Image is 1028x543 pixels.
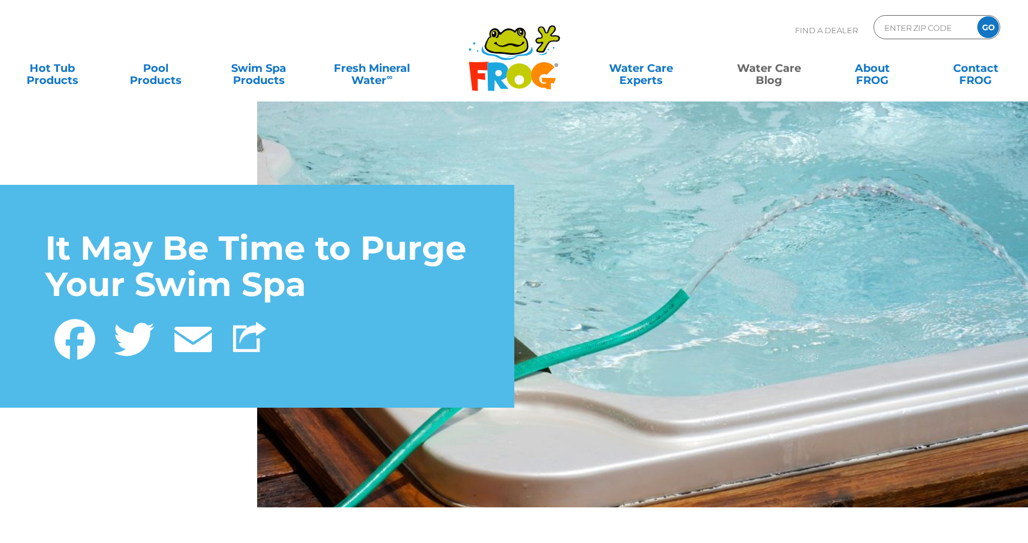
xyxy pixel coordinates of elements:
[386,72,392,82] sup: ∞
[576,56,706,80] a: Water CareExperts
[832,56,913,80] a: AboutFROG
[233,322,266,352] img: Share
[164,312,223,362] a: Email
[219,56,299,80] a: Swim SpaProducts
[729,56,809,80] a: Water CareBlog
[104,312,164,362] a: Twitter
[977,16,999,38] input: GO
[936,56,1016,80] a: ContactFROG
[115,56,196,80] a: PoolProducts
[45,230,469,303] h1: It May Be Time to Purge Your Swim Spa
[883,19,965,36] input: Zip Code Form
[45,312,104,362] a: Facebook
[322,56,422,80] a: Fresh MineralWater∞
[12,56,92,80] a: Hot TubProducts
[795,15,858,45] p: Find A Dealer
